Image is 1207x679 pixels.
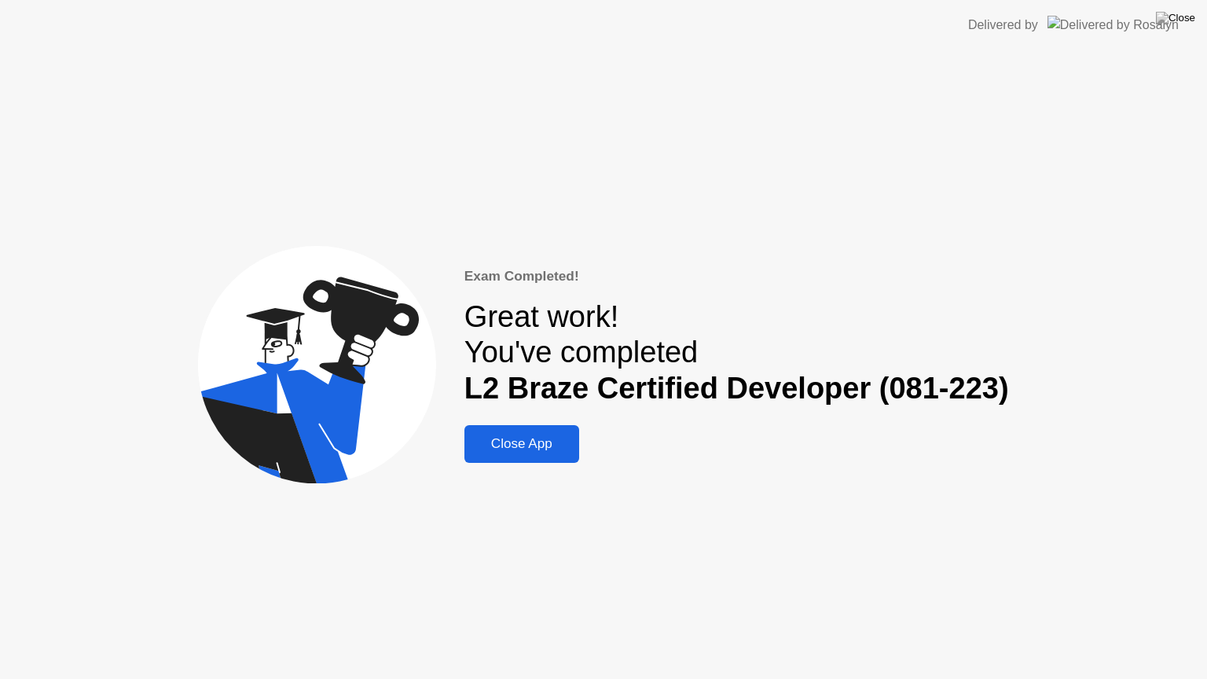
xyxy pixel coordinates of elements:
[464,266,1009,287] div: Exam Completed!
[968,16,1038,35] div: Delivered by
[1156,12,1195,24] img: Close
[469,436,574,452] div: Close App
[464,425,579,463] button: Close App
[464,372,1009,405] b: L2 Braze Certified Developer (081-223)
[464,299,1009,407] div: Great work! You've completed
[1047,16,1179,34] img: Delivered by Rosalyn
